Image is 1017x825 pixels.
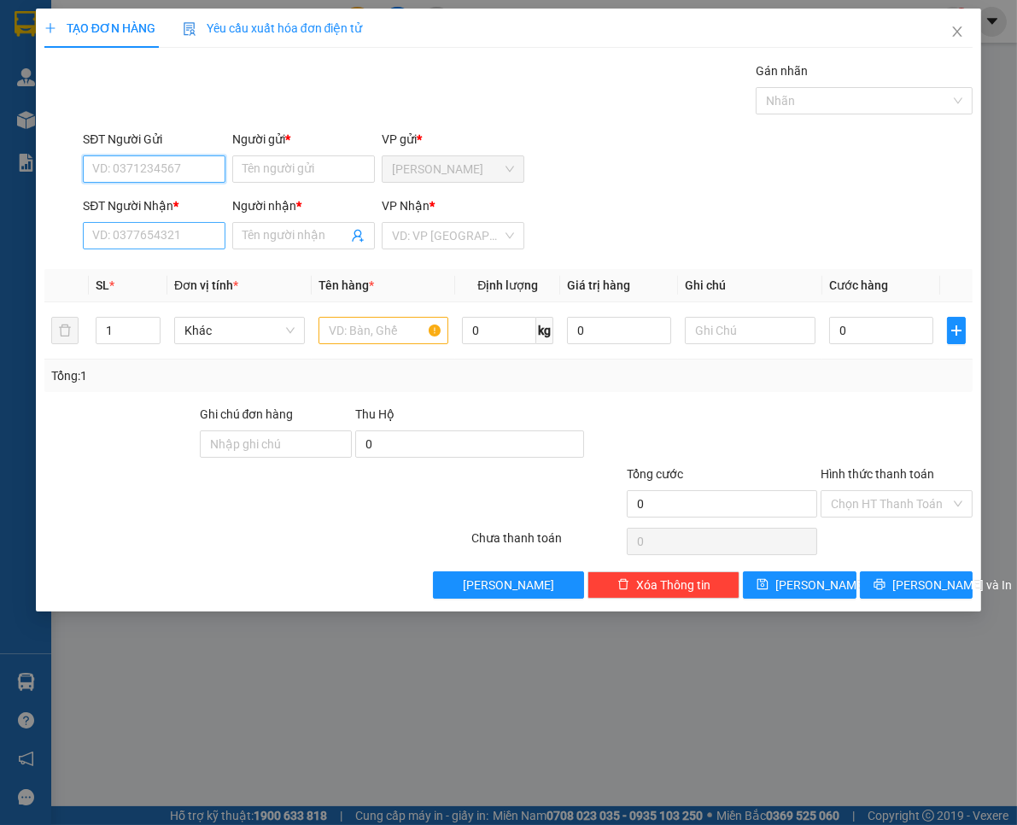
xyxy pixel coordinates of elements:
[874,578,885,592] span: printer
[13,109,65,127] span: Đã thu :
[617,578,629,592] span: delete
[351,229,365,243] span: user-add
[775,576,867,594] span: [PERSON_NAME]
[382,199,430,213] span: VP Nhận
[947,317,967,344] button: plus
[757,578,769,592] span: save
[950,25,964,38] span: close
[83,196,225,215] div: SĐT Người Nhận
[44,21,155,35] span: TẠO ĐƠN HÀNG
[183,21,363,35] span: Yêu cầu xuất hóa đơn điện tử
[829,278,888,292] span: Cước hàng
[83,130,225,149] div: SĐT Người Gửi
[15,73,151,97] div: 0911787784
[15,53,151,73] div: Thư CĐ
[163,15,300,53] div: [PERSON_NAME]
[200,430,352,458] input: Ghi chú đơn hàng
[470,529,625,559] div: Chưa thanh toán
[627,467,683,481] span: Tổng cước
[860,571,973,599] button: printer[PERSON_NAME] và In
[933,9,981,56] button: Close
[232,196,375,215] div: Người nhận
[183,22,196,36] img: icon
[15,15,151,53] div: [PERSON_NAME]
[51,366,395,385] div: Tổng: 1
[51,317,79,344] button: delete
[678,269,822,302] th: Ghi chú
[200,407,294,421] label: Ghi chú đơn hàng
[536,317,553,344] span: kg
[756,64,808,78] label: Gán nhãn
[184,318,295,343] span: Khác
[477,278,538,292] span: Định lượng
[743,571,856,599] button: save[PERSON_NAME]
[232,130,375,149] div: Người gửi
[382,130,524,149] div: VP gửi
[948,324,966,337] span: plus
[174,278,238,292] span: Đơn vị tính
[96,278,109,292] span: SL
[163,53,300,73] div: TÍN
[163,73,300,97] div: 0776179262
[636,576,710,594] span: Xóa Thông tin
[319,278,374,292] span: Tên hàng
[892,576,1012,594] span: [PERSON_NAME] và In
[567,317,671,344] input: 0
[163,15,204,32] span: Nhận:
[463,576,554,594] span: [PERSON_NAME]
[685,317,815,344] input: Ghi Chú
[433,571,585,599] button: [PERSON_NAME]
[821,467,934,481] label: Hình thức thanh toán
[355,407,395,421] span: Thu Hộ
[13,108,154,128] div: 30.000
[567,278,630,292] span: Giá trị hàng
[15,15,41,32] span: Gửi:
[44,22,56,34] span: plus
[319,317,449,344] input: VD: Bàn, Ghế
[392,156,514,182] span: Cam Đức
[587,571,739,599] button: deleteXóa Thông tin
